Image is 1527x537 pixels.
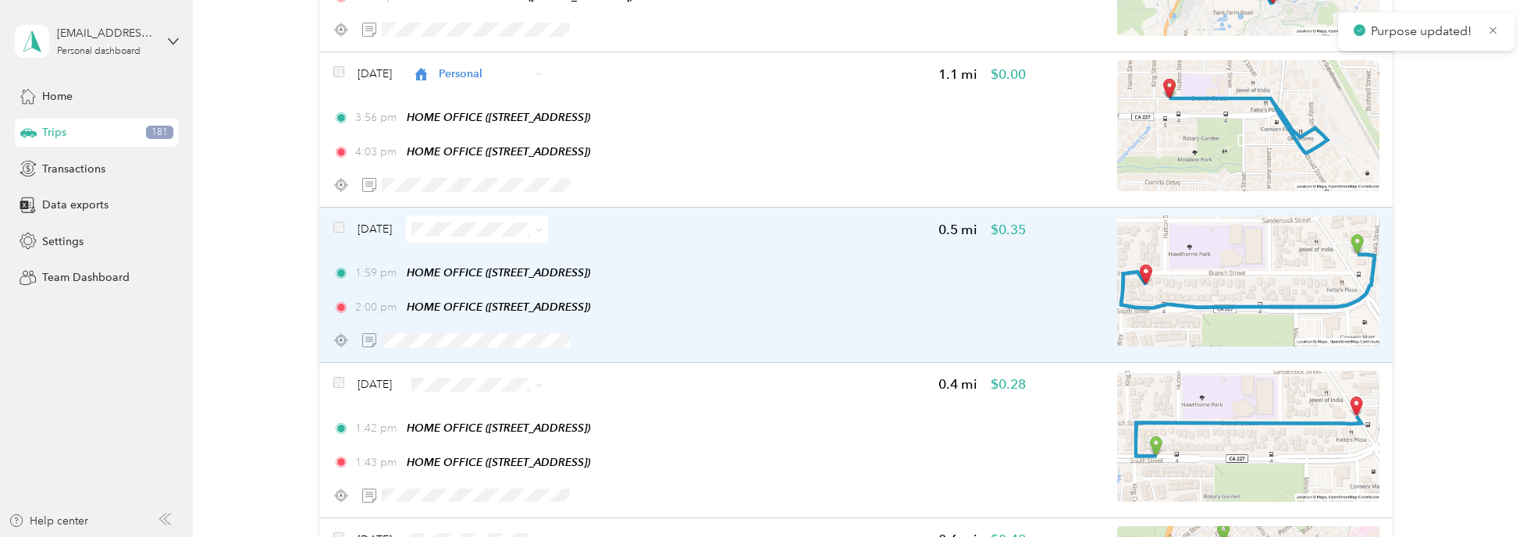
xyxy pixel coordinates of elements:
span: HOME OFFICE ([STREET_ADDRESS]) [407,266,590,279]
span: Team Dashboard [42,269,130,286]
span: Trips [42,124,66,140]
span: 181 [146,126,173,140]
span: Transactions [42,161,105,177]
img: minimap [1117,60,1379,191]
span: 4:03 pm [355,144,400,160]
span: Home [42,88,73,105]
span: HOME OFFICE ([STREET_ADDRESS]) [407,145,590,158]
img: minimap [1117,371,1379,502]
span: 1:59 pm [355,265,400,281]
button: Help center [9,513,88,529]
span: 2:00 pm [355,299,400,315]
span: 3:56 pm [355,109,400,126]
span: $0.00 [991,65,1026,84]
span: HOME OFFICE ([STREET_ADDRESS]) [407,421,590,434]
span: 1:43 pm [355,454,400,471]
span: [DATE] [358,376,392,393]
span: $0.35 [991,220,1026,240]
span: [DATE] [358,221,392,237]
iframe: Everlance-gr Chat Button Frame [1440,450,1527,537]
span: HOME OFFICE ([STREET_ADDRESS]) [407,301,590,313]
span: Settings [42,233,84,250]
span: Personal [439,66,530,82]
span: 1.1 mi [938,65,977,84]
div: Personal dashboard [57,47,141,56]
span: Data exports [42,197,109,213]
span: $0.28 [991,375,1026,394]
span: HOME OFFICE ([STREET_ADDRESS]) [407,111,590,123]
span: 0.4 mi [938,375,977,394]
span: 1:42 pm [355,420,400,436]
div: [EMAIL_ADDRESS][DOMAIN_NAME] [57,25,155,41]
span: 0.5 mi [938,220,977,240]
p: Purpose updated! [1371,22,1475,41]
span: HOME OFFICE ([STREET_ADDRESS]) [407,456,590,468]
img: minimap [1117,215,1379,347]
span: [DATE] [358,66,392,82]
